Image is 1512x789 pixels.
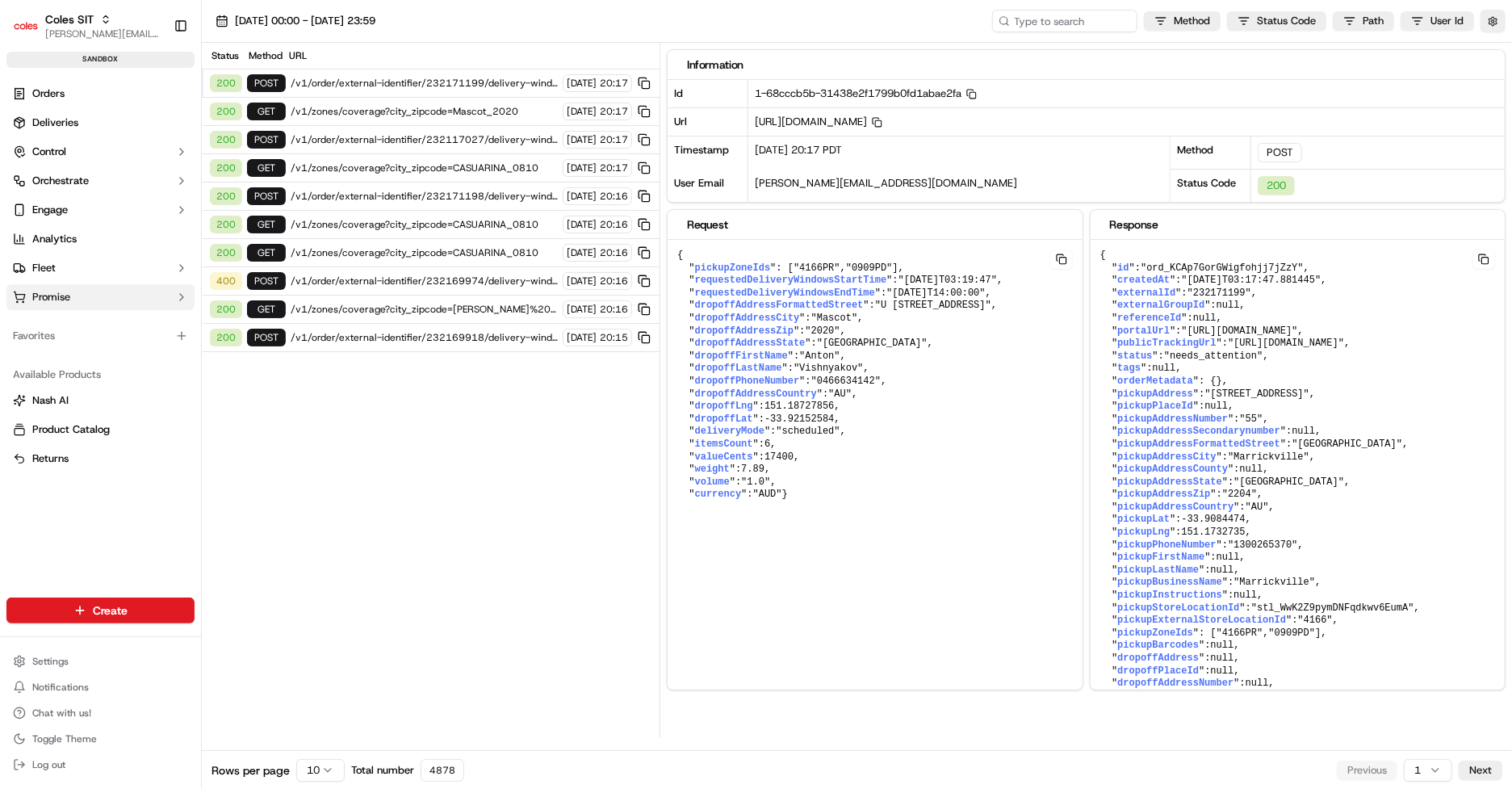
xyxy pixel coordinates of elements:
span: "55" [1239,413,1263,425]
span: Control [32,145,66,159]
span: tags [1117,363,1141,374]
span: API Documentation [153,360,259,376]
div: 💻 [136,362,149,375]
span: "0909PD" [846,262,893,274]
span: [PERSON_NAME] [50,293,131,306]
span: "[DATE]T03:17:47.881445" [1181,275,1321,286]
span: [DATE] [567,331,597,344]
span: /v1/order/external-identifier/232169974/delivery-window [291,275,558,287]
img: Asif Zaman Khan [16,234,42,260]
span: Engage [32,203,68,217]
span: "[GEOGRAPHIC_DATA]" [1233,476,1344,488]
input: Got a question? Start typing here... [42,103,291,120]
div: 200 [210,103,242,120]
span: [DATE] [567,105,597,118]
div: 200 [210,131,242,149]
span: 20:17 [600,133,628,146]
span: dropoffPhoneNumber [695,376,800,387]
div: Status Code [1171,169,1251,202]
span: null [1217,552,1240,563]
span: 20:16 [600,218,628,231]
button: Log out [6,753,195,776]
div: POST [247,131,286,149]
button: [PERSON_NAME][EMAIL_ADDRESS][DOMAIN_NAME] [45,27,161,40]
span: valueCents [695,451,753,463]
a: Product Catalog [13,422,188,437]
span: pickupAddressSecondarynumber [1117,426,1280,437]
div: Method [1171,136,1251,169]
span: Promise [32,290,70,304]
input: Type to search [992,10,1137,32]
span: 20:15 [600,331,628,344]
button: Coles SIT [45,11,94,27]
span: dropoffAddressCity [695,313,800,324]
span: 20:17 [600,105,628,118]
span: "Marrickville" [1233,577,1315,588]
span: [DATE] [567,218,597,231]
span: [DATE] [567,133,597,146]
span: "[URL][DOMAIN_NAME]" [1181,325,1297,337]
span: dropoffAddressZip [695,325,794,337]
div: Status [208,49,241,62]
span: pickupZoneIds [1117,627,1193,639]
span: -33.9084474 [1181,514,1245,525]
span: "[URL][DOMAIN_NAME]" [1228,338,1344,349]
span: "AU" [1246,502,1269,513]
span: "2204" [1222,489,1257,500]
span: /v1/zones/coverage?city_zipcode=Mascot_2020 [291,105,558,118]
span: Total number [351,763,414,778]
button: Product Catalog [6,417,195,443]
span: currency [695,489,742,500]
span: [PERSON_NAME] [50,250,131,262]
span: "232171199" [1187,287,1251,299]
span: Product Catalog [32,422,110,437]
span: dropoffAddressNumber [1117,678,1233,689]
button: Orchestrate [6,168,195,194]
span: /v1/zones/coverage?city_zipcode=CASUARINA_0810 [291,162,558,174]
button: Promise [6,284,195,310]
span: "[GEOGRAPHIC_DATA]" [1292,439,1402,450]
span: 6 [764,439,770,450]
img: Ben Goodger [16,278,42,304]
span: pickupFirstName [1117,552,1204,563]
button: Engage [6,197,195,223]
div: Start new chat [73,153,265,170]
span: "scheduled" [776,426,840,437]
span: externalGroupId [1117,300,1204,311]
span: -33.92152584 [764,413,834,425]
div: GET [247,216,286,233]
span: null [1193,313,1217,324]
span: dropoffPlaceId [1117,665,1199,677]
span: null [1210,653,1233,664]
span: "[STREET_ADDRESS]" [1204,388,1309,400]
div: GET [247,300,286,318]
a: Nash AI [13,393,188,408]
div: 200 [1258,176,1295,195]
button: Next [1459,761,1502,780]
button: Control [6,139,195,165]
span: "U [STREET_ADDRESS]" [875,300,991,311]
span: Analytics [32,232,77,246]
span: dropoffLng [695,401,753,412]
pre: { " ": [ , ], " ": , " ": , " ": , " ": , " ": , " ": , " ": , " ": , " ": , " ": , " ": , " ": ,... [668,240,1082,511]
span: 20:17 [600,77,628,90]
span: externalId [1117,287,1175,299]
span: 20:16 [600,246,628,259]
span: "4166PR" [794,262,840,274]
div: GET [247,244,286,262]
span: Chat with us! [32,707,91,720]
div: Response [1110,216,1485,233]
span: null [1210,665,1233,677]
button: Settings [6,650,195,673]
button: Path [1333,11,1394,31]
span: "[GEOGRAPHIC_DATA]" [817,338,928,349]
span: [DATE] [567,246,597,259]
span: "4166PR" [1217,627,1263,639]
span: 20:17 [600,162,628,174]
span: requestedDeliveryWindowsEndTime [695,287,875,299]
div: Method [245,49,284,62]
div: Request [687,216,1062,233]
span: [URL][DOMAIN_NAME] [755,115,882,128]
span: [DATE] [567,275,597,287]
span: status [1117,350,1152,362]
